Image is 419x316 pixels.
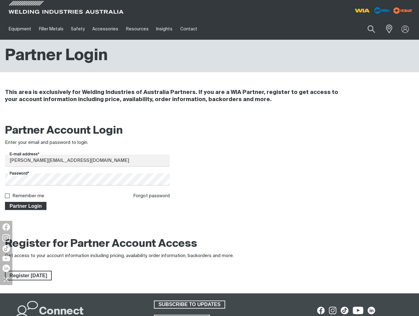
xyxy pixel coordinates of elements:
[176,18,201,40] a: Contact
[5,89,344,103] h4: This area is exclusively for Welding Industries of Australia Partners. If you are a WIA Partner, ...
[2,234,10,242] img: Instagram
[155,300,225,309] span: SUBSCRIBE TO UPDATES
[152,18,176,40] a: Insights
[361,22,382,36] button: Search products
[5,237,197,251] h2: Register for Partner Account Access
[353,22,382,36] input: Product name or item number...
[5,18,35,40] a: Equipment
[5,271,52,281] a: Register Today
[1,274,11,284] img: hide socials
[6,271,51,281] span: Register [DATE]
[89,18,122,40] a: Accessories
[67,18,89,40] a: Safety
[5,253,234,258] span: Get access to your account information including pricing, availability, order information, backor...
[5,46,108,66] h1: Partner Login
[122,18,152,40] a: Resources
[5,202,46,210] button: Partner Login
[2,256,10,261] img: YouTube
[2,265,10,272] img: LinkedIn
[2,223,10,231] img: Facebook
[6,202,46,210] span: Partner Login
[5,18,312,40] nav: Main
[5,124,170,138] h2: Partner Account Login
[5,139,170,146] div: Enter your email and password to login.
[2,245,10,252] img: TikTok
[133,194,170,198] a: Forgot password
[391,6,414,15] img: miller
[12,194,44,198] label: Remember me
[154,300,225,309] a: SUBSCRIBE TO UPDATES
[35,18,67,40] a: Filler Metals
